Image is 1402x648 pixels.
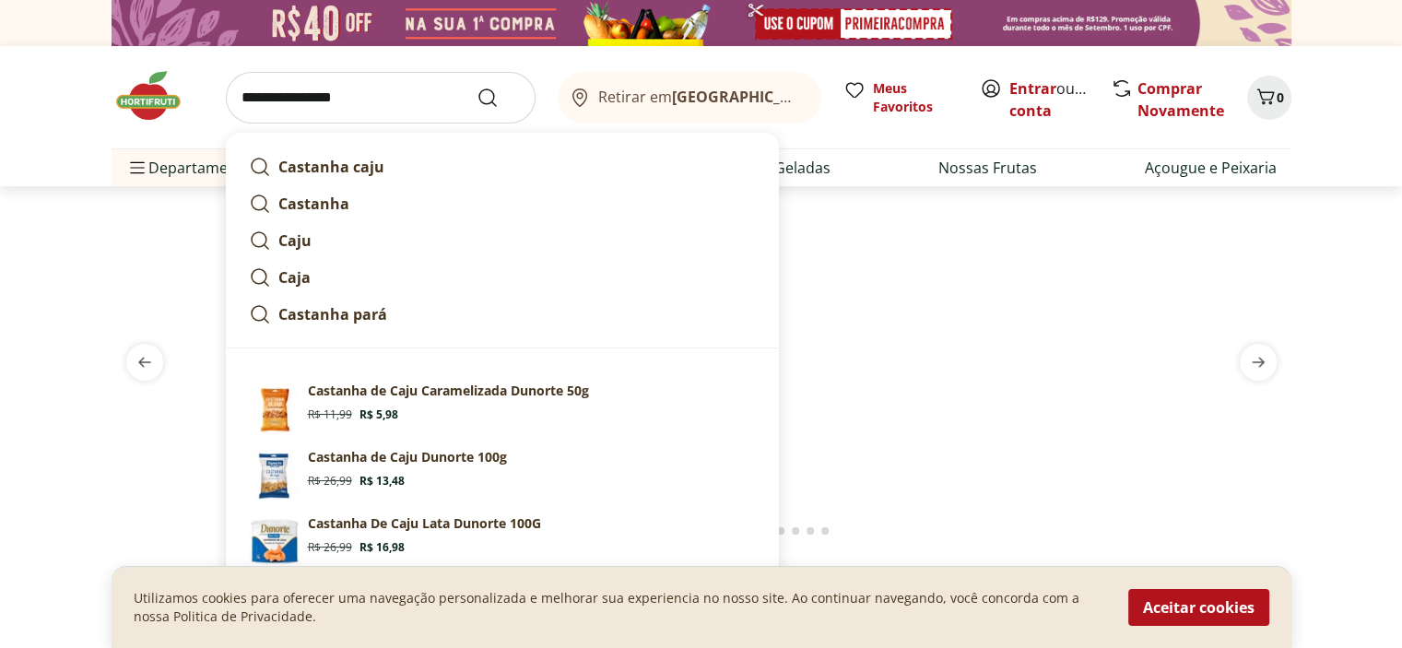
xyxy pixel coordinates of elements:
[226,72,536,124] input: search
[598,88,802,105] span: Retirar em
[873,79,958,116] span: Meus Favoritos
[308,540,352,555] span: R$ 26,99
[249,514,300,566] img: Principal
[1145,157,1277,179] a: Açougue e Peixaria
[788,509,803,553] button: Go to page 15 from fs-carousel
[1225,344,1291,381] button: next
[278,230,312,251] strong: Caju
[308,514,541,533] p: Castanha De Caju Lata Dunorte 100G
[134,589,1106,626] p: Utilizamos cookies para oferecer uma navegação personalizada e melhorar sua experiencia no nosso ...
[278,267,311,288] strong: Caja
[308,474,352,489] span: R$ 26,99
[1137,78,1224,121] a: Comprar Novamente
[672,87,983,107] b: [GEOGRAPHIC_DATA]/[GEOGRAPHIC_DATA]
[278,304,387,324] strong: Castanha pará
[477,87,521,109] button: Submit Search
[278,157,384,177] strong: Castanha caju
[242,222,763,259] a: Caju
[803,509,818,553] button: Go to page 16 from fs-carousel
[242,259,763,296] a: Caja
[242,441,763,507] a: PrincipalCastanha de Caju Dunorte 100gR$ 26,99R$ 13,48
[242,185,763,222] a: Castanha
[242,296,763,333] a: Castanha pará
[1247,76,1291,120] button: Carrinho
[1128,589,1269,626] button: Aceitar cookies
[1009,77,1091,122] span: ou
[308,407,352,422] span: R$ 11,99
[308,448,507,466] p: Castanha de Caju Dunorte 100g
[773,509,788,553] button: Go to page 14 from fs-carousel
[1009,78,1111,121] a: Criar conta
[558,72,821,124] button: Retirar em[GEOGRAPHIC_DATA]/[GEOGRAPHIC_DATA]
[242,507,763,573] a: PrincipalCastanha De Caju Lata Dunorte 100GR$ 26,99R$ 16,98
[308,382,589,400] p: Castanha de Caju Caramelizada Dunorte 50g
[359,540,405,555] span: R$ 16,98
[1277,88,1284,106] span: 0
[938,157,1037,179] a: Nossas Frutas
[112,68,204,124] img: Hortifruti
[818,509,832,553] button: Go to page 17 from fs-carousel
[359,407,398,422] span: R$ 5,98
[126,146,148,190] button: Menu
[112,344,178,381] button: previous
[242,374,763,441] a: PrincipalCastanha de Caju Caramelizada Dunorte 50gR$ 11,99R$ 5,98
[843,79,958,116] a: Meus Favoritos
[359,474,405,489] span: R$ 13,48
[249,448,300,500] img: Principal
[126,146,259,190] span: Departamentos
[242,148,763,185] a: Castanha caju
[1009,78,1056,99] a: Entrar
[278,194,349,214] strong: Castanha
[249,382,300,433] img: Principal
